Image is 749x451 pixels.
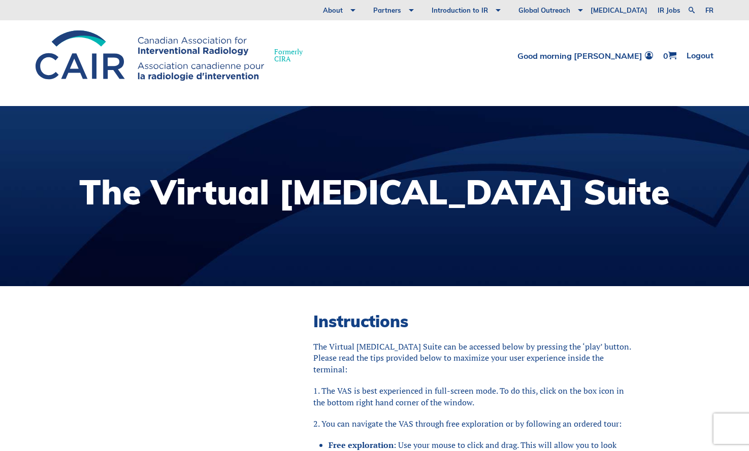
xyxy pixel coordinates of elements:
a: fr [705,7,713,14]
h2: Instructions [313,311,637,331]
h1: The Virtual [MEDICAL_DATA] Suite [79,175,670,209]
span: Formerly CIRA [274,48,303,62]
p: 1. The VAS is best experienced in full-screen mode. To do this, click on the box icon in the bott... [313,385,637,408]
strong: Free exploration [329,439,394,450]
a: 0 [663,51,676,60]
a: Logout [687,51,713,60]
img: CIRA [36,30,264,81]
p: The Virtual [MEDICAL_DATA] Suite can be accessed below by pressing the ‘play’ button. Please read... [313,341,637,375]
a: Good morning [PERSON_NAME] [517,51,653,60]
a: FormerlyCIRA [36,30,313,81]
p: 2. You can navigate the VAS through free exploration or by following an ordered tour: [313,418,637,429]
